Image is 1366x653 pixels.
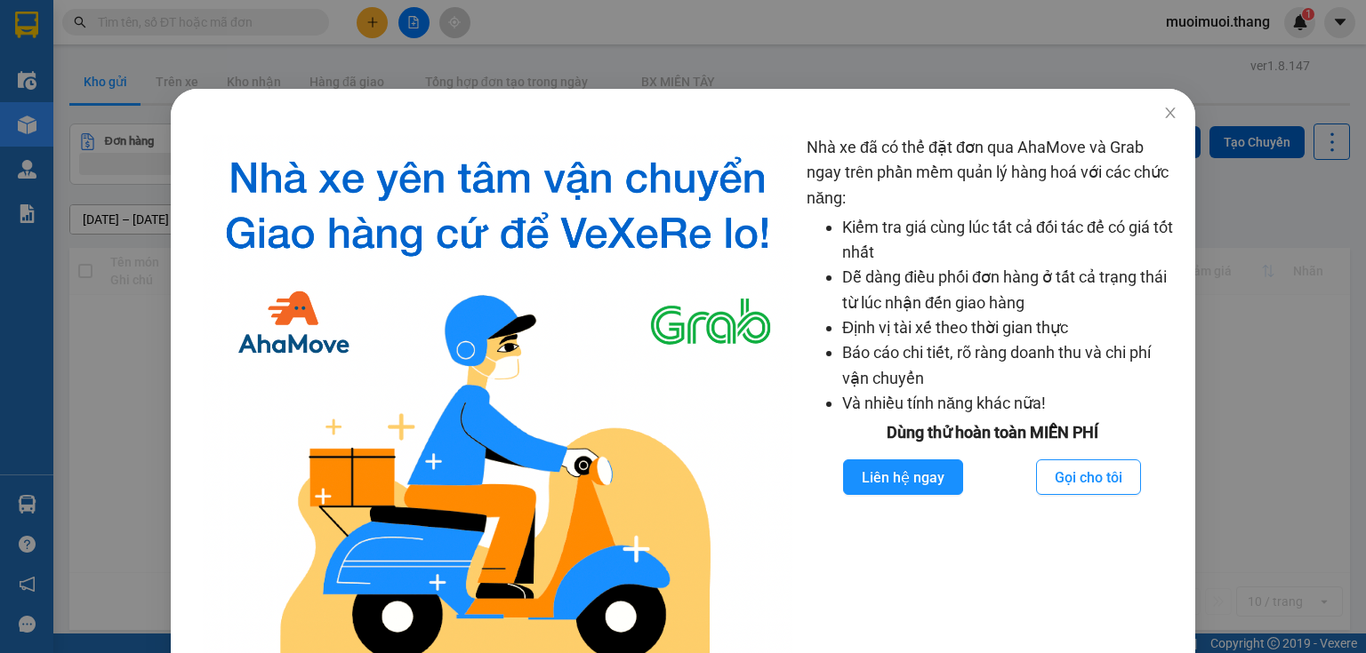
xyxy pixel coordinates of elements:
[1163,106,1177,120] span: close
[807,420,1177,445] div: Dùng thử hoàn toàn MIỄN PHÍ
[842,315,1177,340] li: Định vị tài xế theo thời gian thực
[1055,466,1122,489] span: Gọi cho tôi
[842,265,1177,315] li: Dễ dàng điều phối đơn hàng ở tất cả trạng thái từ lúc nhận đến giao hàng
[842,391,1177,416] li: Và nhiều tính năng khác nữa!
[1145,89,1195,139] button: Close
[842,215,1177,266] li: Kiểm tra giá cùng lúc tất cả đối tác để có giá tốt nhất
[1036,459,1141,495] button: Gọi cho tôi
[842,340,1177,391] li: Báo cáo chi tiết, rõ ràng doanh thu và chi phí vận chuyển
[843,459,963,495] button: Liên hệ ngay
[862,466,944,489] span: Liên hệ ngay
